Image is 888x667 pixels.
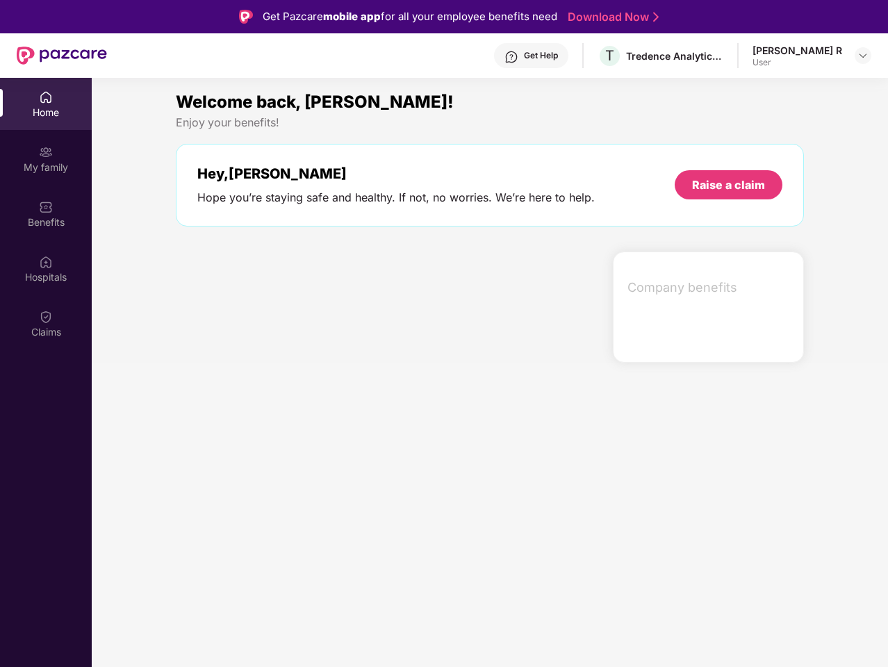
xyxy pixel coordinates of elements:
[504,50,518,64] img: svg+xml;base64,PHN2ZyBpZD0iSGVscC0zMngzMiIgeG1sbnM9Imh0dHA6Ly93d3cudzMub3JnLzIwMDAvc3ZnIiB3aWR0aD...
[524,50,558,61] div: Get Help
[197,190,595,205] div: Hope you’re staying safe and healthy. If not, no worries. We’re here to help.
[263,8,557,25] div: Get Pazcare for all your employee benefits need
[753,57,842,68] div: User
[857,50,869,61] img: svg+xml;base64,PHN2ZyBpZD0iRHJvcGRvd24tMzJ4MzIiIHhtbG5zPSJodHRwOi8vd3d3LnczLm9yZy8yMDAwL3N2ZyIgd2...
[323,10,381,23] strong: mobile app
[653,10,659,24] img: Stroke
[753,44,842,57] div: [PERSON_NAME] R
[619,270,803,306] div: Company benefits
[692,177,765,192] div: Raise a claim
[176,115,804,130] div: Enjoy your benefits!
[17,47,107,65] img: New Pazcare Logo
[39,90,53,104] img: svg+xml;base64,PHN2ZyBpZD0iSG9tZSIgeG1sbnM9Imh0dHA6Ly93d3cudzMub3JnLzIwMDAvc3ZnIiB3aWR0aD0iMjAiIG...
[39,200,53,214] img: svg+xml;base64,PHN2ZyBpZD0iQmVuZWZpdHMiIHhtbG5zPSJodHRwOi8vd3d3LnczLm9yZy8yMDAwL3N2ZyIgd2lkdGg9Ij...
[39,310,53,324] img: svg+xml;base64,PHN2ZyBpZD0iQ2xhaW0iIHhtbG5zPSJodHRwOi8vd3d3LnczLm9yZy8yMDAwL3N2ZyIgd2lkdGg9IjIwIi...
[239,10,253,24] img: Logo
[176,92,454,112] span: Welcome back, [PERSON_NAME]!
[605,47,614,64] span: T
[197,165,595,182] div: Hey, [PERSON_NAME]
[39,255,53,269] img: svg+xml;base64,PHN2ZyBpZD0iSG9zcGl0YWxzIiB4bWxucz0iaHR0cDovL3d3dy53My5vcmcvMjAwMC9zdmciIHdpZHRoPS...
[568,10,655,24] a: Download Now
[627,278,792,297] span: Company benefits
[39,145,53,159] img: svg+xml;base64,PHN2ZyB3aWR0aD0iMjAiIGhlaWdodD0iMjAiIHZpZXdCb3g9IjAgMCAyMCAyMCIgZmlsbD0ibm9uZSIgeG...
[626,49,723,63] div: Tredence Analytics Solutions Private Limited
